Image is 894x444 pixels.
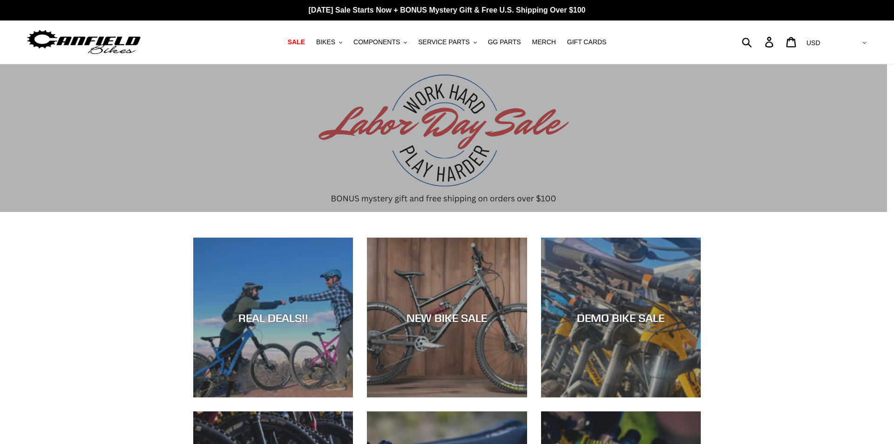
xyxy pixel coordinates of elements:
img: Canfield Bikes [26,27,142,57]
div: DEMO BIKE SALE [541,311,701,324]
a: MERCH [528,36,561,48]
span: GIFT CARDS [567,38,607,46]
span: COMPONENTS [353,38,400,46]
div: NEW BIKE SALE [367,311,527,324]
a: NEW BIKE SALE [367,238,527,397]
a: SALE [283,36,310,48]
span: MERCH [532,38,556,46]
span: GG PARTS [488,38,521,46]
a: REAL DEALS!! [193,238,353,397]
a: GIFT CARDS [562,36,611,48]
a: DEMO BIKE SALE [541,238,701,397]
span: BIKES [316,38,335,46]
button: BIKES [312,36,347,48]
a: GG PARTS [483,36,526,48]
input: Search [747,32,771,52]
div: REAL DEALS!! [193,311,353,324]
span: SALE [288,38,305,46]
span: SERVICE PARTS [418,38,469,46]
button: COMPONENTS [349,36,412,48]
button: SERVICE PARTS [413,36,481,48]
